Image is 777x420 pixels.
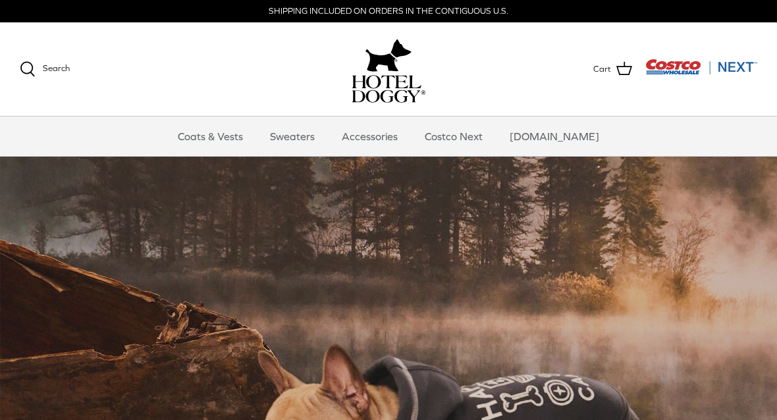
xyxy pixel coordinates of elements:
span: Cart [593,63,611,76]
span: Search [43,63,70,73]
a: Search [20,61,70,77]
a: [DOMAIN_NAME] [498,117,611,156]
a: hoteldoggy.com hoteldoggycom [352,36,425,103]
a: Visit Costco Next [645,67,757,77]
a: Costco Next [413,117,495,156]
a: Sweaters [258,117,327,156]
a: Cart [593,61,632,78]
img: hoteldoggycom [352,75,425,103]
img: Costco Next [645,59,757,75]
a: Accessories [330,117,410,156]
a: Coats & Vests [166,117,255,156]
img: hoteldoggy.com [365,36,412,75]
